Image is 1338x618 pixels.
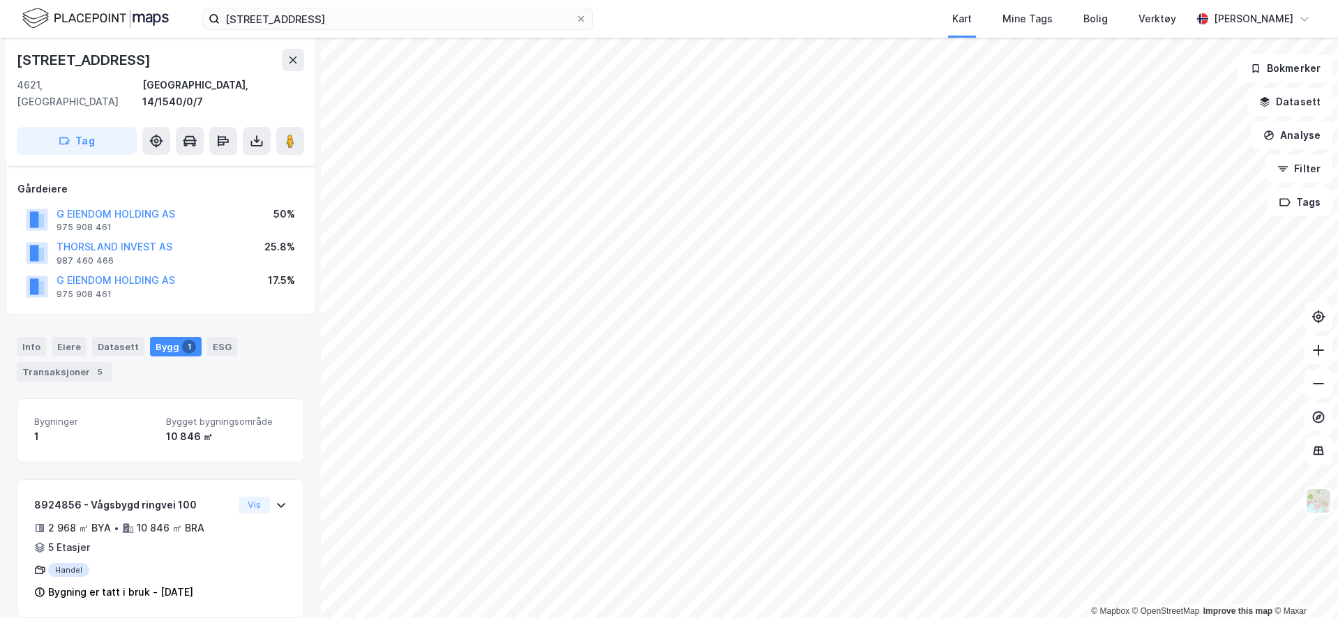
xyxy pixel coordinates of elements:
[1091,606,1129,616] a: Mapbox
[207,337,237,356] div: ESG
[1251,121,1332,149] button: Analyse
[22,6,169,31] img: logo.f888ab2527a4732fd821a326f86c7f29.svg
[264,239,295,255] div: 25.8%
[182,340,196,354] div: 1
[1002,10,1053,27] div: Mine Tags
[1203,606,1272,616] a: Improve this map
[17,77,142,110] div: 4621, [GEOGRAPHIC_DATA]
[137,520,204,536] div: 10 846 ㎡ BRA
[1268,551,1338,618] div: Kontrollprogram for chat
[92,337,144,356] div: Datasett
[268,272,295,289] div: 17.5%
[1238,54,1332,82] button: Bokmerker
[166,416,287,428] span: Bygget bygningsområde
[17,362,112,382] div: Transaksjoner
[1305,488,1332,514] img: Z
[52,337,87,356] div: Eiere
[17,337,46,356] div: Info
[1132,606,1200,616] a: OpenStreetMap
[220,8,576,29] input: Søk på adresse, matrikkel, gårdeiere, leietakere eller personer
[34,416,155,428] span: Bygninger
[34,428,155,445] div: 1
[1265,155,1332,183] button: Filter
[239,497,270,513] button: Vis
[142,77,304,110] div: [GEOGRAPHIC_DATA], 14/1540/0/7
[1268,551,1338,618] iframe: Chat Widget
[34,497,233,513] div: 8924856 - Vågsbygd ringvei 100
[273,206,295,223] div: 50%
[1214,10,1293,27] div: [PERSON_NAME]
[1268,188,1332,216] button: Tags
[17,49,153,71] div: [STREET_ADDRESS]
[48,520,111,536] div: 2 968 ㎡ BYA
[1083,10,1108,27] div: Bolig
[114,522,119,534] div: •
[17,181,303,197] div: Gårdeiere
[48,539,90,556] div: 5 Etasjer
[17,127,137,155] button: Tag
[57,222,112,233] div: 975 908 461
[57,289,112,300] div: 975 908 461
[952,10,972,27] div: Kart
[1138,10,1176,27] div: Verktøy
[166,428,287,445] div: 10 846 ㎡
[93,365,107,379] div: 5
[150,337,202,356] div: Bygg
[48,584,193,601] div: Bygning er tatt i bruk - [DATE]
[57,255,114,266] div: 987 460 466
[1247,88,1332,116] button: Datasett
